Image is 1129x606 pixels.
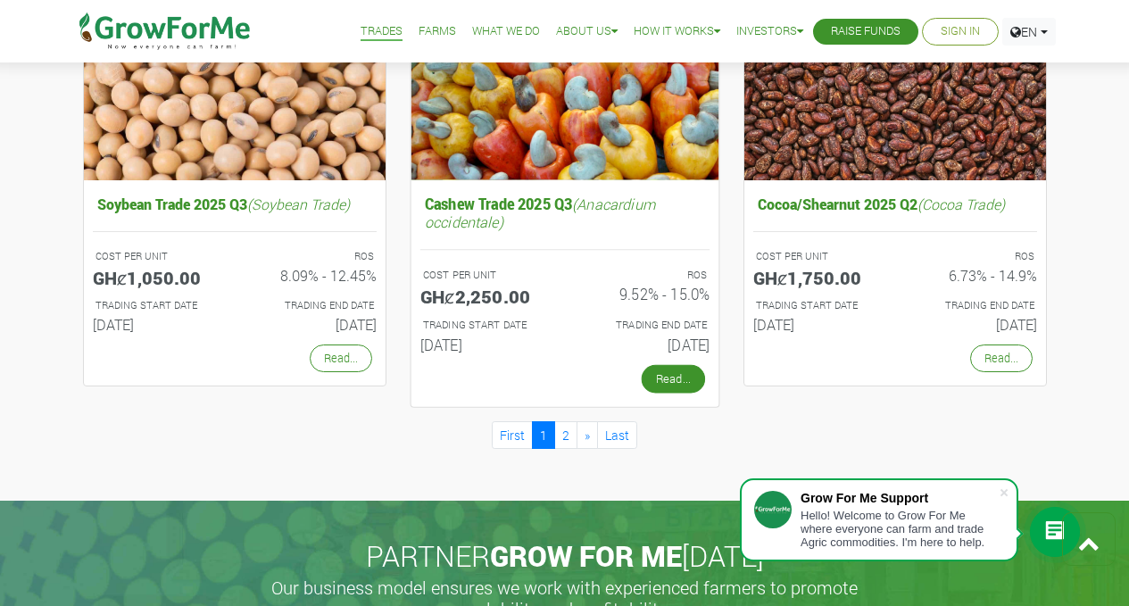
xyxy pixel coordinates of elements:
[310,345,372,372] a: Read...
[970,345,1033,372] a: Read...
[490,536,682,575] span: GROW FOR ME
[93,267,221,288] h5: GHȼ1,050.00
[95,249,219,264] p: COST PER UNIT
[753,316,882,333] h6: [DATE]
[831,22,901,41] a: Raise Funds
[909,316,1037,333] h6: [DATE]
[77,539,1053,573] h2: PARTNER [DATE]
[909,267,1037,284] h6: 6.73% - 14.9%
[93,191,377,217] h5: Soybean Trade 2025 Q3
[597,421,637,449] a: Last
[251,298,374,313] p: Estimated Trading End Date
[578,286,710,303] h6: 9.52% - 15.0%
[801,491,999,505] div: Grow For Me Support
[83,421,1047,449] nav: Page Navigation
[1002,18,1056,46] a: EN
[419,191,709,361] a: Cashew Trade 2025 Q3(Anacardium occidentale) COST PER UNIT GHȼ2,250.00 ROS 9.52% - 15.0% TRADING ...
[917,195,1005,213] i: (Cocoa Trade)
[419,336,551,353] h6: [DATE]
[554,421,577,449] a: 2
[248,316,377,333] h6: [DATE]
[93,316,221,333] h6: [DATE]
[422,268,548,283] p: COST PER UNIT
[248,267,377,284] h6: 8.09% - 12.45%
[578,336,710,353] h6: [DATE]
[941,22,980,41] a: Sign In
[581,268,707,283] p: ROS
[641,365,704,394] a: Read...
[93,191,377,340] a: Soybean Trade 2025 Q3(Soybean Trade) COST PER UNIT GHȼ1,050.00 ROS 8.09% - 12.45% TRADING START D...
[756,298,879,313] p: Estimated Trading Start Date
[472,22,540,41] a: What We Do
[911,249,1034,264] p: ROS
[585,427,590,444] span: »
[753,267,882,288] h5: GHȼ1,750.00
[95,298,219,313] p: Estimated Trading Start Date
[801,509,999,549] div: Hello! Welcome to Grow For Me where everyone can farm and trade Agric commodities. I'm here to help.
[756,249,879,264] p: COST PER UNIT
[634,22,720,41] a: How it Works
[419,286,551,307] h5: GHȼ2,250.00
[753,191,1037,340] a: Cocoa/Shearnut 2025 Q2(Cocoa Trade) COST PER UNIT GHȼ1,750.00 ROS 6.73% - 14.9% TRADING START DAT...
[419,22,456,41] a: Farms
[247,195,350,213] i: (Soybean Trade)
[753,191,1037,217] h5: Cocoa/Shearnut 2025 Q2
[911,298,1034,313] p: Estimated Trading End Date
[492,421,533,449] a: First
[361,22,403,41] a: Trades
[532,421,555,449] a: 1
[736,22,803,41] a: Investors
[422,318,548,333] p: Estimated Trading Start Date
[556,22,618,41] a: About Us
[581,318,707,333] p: Estimated Trading End Date
[251,249,374,264] p: ROS
[419,191,709,235] h5: Cashew Trade 2025 Q3
[424,195,654,231] i: (Anacardium occidentale)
